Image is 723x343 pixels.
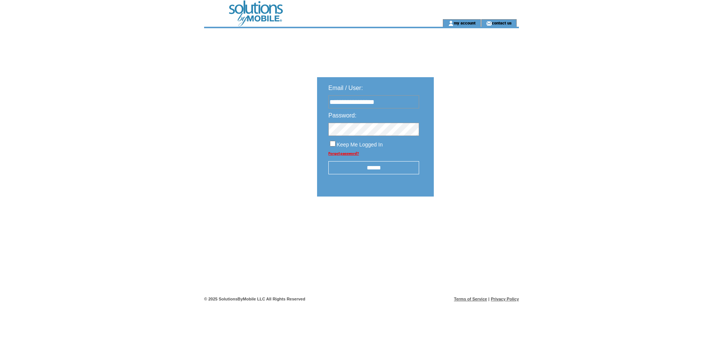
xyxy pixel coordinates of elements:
img: account_icon.gif [448,20,454,26]
a: Privacy Policy [491,297,519,301]
span: Email / User: [328,85,363,91]
a: contact us [492,20,512,25]
img: contact_us_icon.gif [486,20,492,26]
a: Forgot password? [328,151,359,155]
a: my account [454,20,476,25]
span: | [488,297,490,301]
img: transparent.png [456,215,493,225]
a: Terms of Service [454,297,487,301]
span: Keep Me Logged In [337,142,383,148]
span: © 2025 SolutionsByMobile LLC All Rights Reserved [204,297,305,301]
span: Password: [328,112,357,119]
